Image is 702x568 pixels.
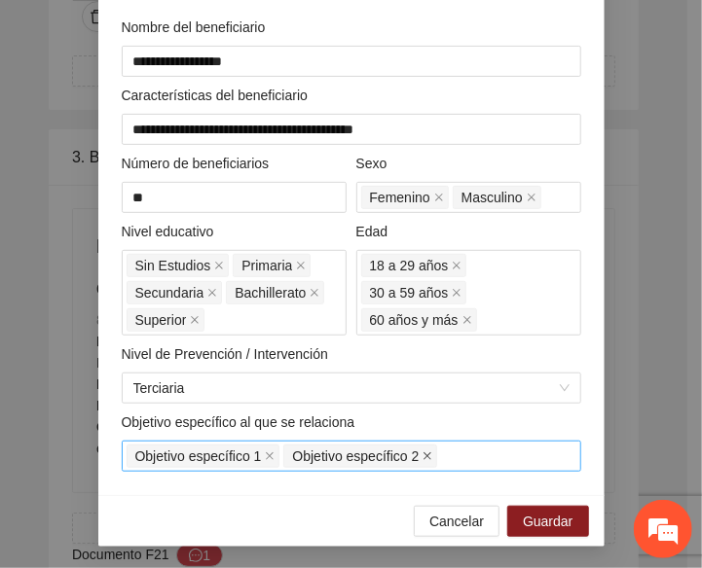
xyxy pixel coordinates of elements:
[361,308,477,332] span: 60 años y más
[453,186,541,209] span: Masculino
[133,373,570,403] span: Terciaria
[207,288,217,298] span: close
[122,17,266,38] label: Nombre del beneficiario
[135,309,187,331] span: Superior
[233,254,311,277] span: Primaria
[356,221,388,242] label: Edad
[462,187,523,208] span: Masculino
[370,255,449,276] span: 18 a 29 años
[101,99,327,124] div: Chatee con nosotros ahora
[452,261,462,270] span: close
[190,315,200,325] span: close
[10,369,371,437] textarea: Escriba su mensaje y pulse “Intro”
[283,444,437,468] span: Objetivo específico 2
[361,254,467,277] span: 18 a 29 años
[370,187,430,208] span: Femenino
[356,153,388,174] label: Sexo
[292,445,419,467] span: Objetivo específico 2
[414,506,499,537] button: Cancelar
[361,281,467,304] span: 30 a 59 años
[370,282,449,303] span: 30 a 59 años
[226,281,324,304] span: Bachillerato
[214,261,224,270] span: close
[452,288,462,298] span: close
[122,153,270,174] label: Número de beneficiarios
[127,308,205,332] span: Superior
[241,255,292,276] span: Primaria
[423,451,432,461] span: close
[122,411,355,433] label: Objetivo específico al que se relaciona
[235,282,306,303] span: Bachillerato
[122,85,308,106] label: Características del beneficiario
[429,511,484,532] span: Cancelar
[462,315,472,325] span: close
[296,261,306,270] span: close
[319,10,366,56] div: Minimizar ventana de chat en vivo
[127,254,230,277] span: Sin Estudios
[135,255,211,276] span: Sin Estudios
[113,178,269,374] span: Estamos en línea.
[370,309,459,331] span: 60 años y más
[127,444,280,468] span: Objetivo específico 1
[507,506,588,537] button: Guardar
[527,193,536,202] span: close
[310,288,319,298] span: close
[361,186,449,209] span: Femenino
[122,221,214,242] label: Nivel educativo
[265,451,275,461] span: close
[135,445,262,467] span: Objetivo específico 1
[434,193,444,202] span: close
[523,511,573,532] span: Guardar
[127,281,223,304] span: Secundaria
[135,282,204,303] span: Secundaria
[122,343,328,365] label: Nivel de Prevención / Intervención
